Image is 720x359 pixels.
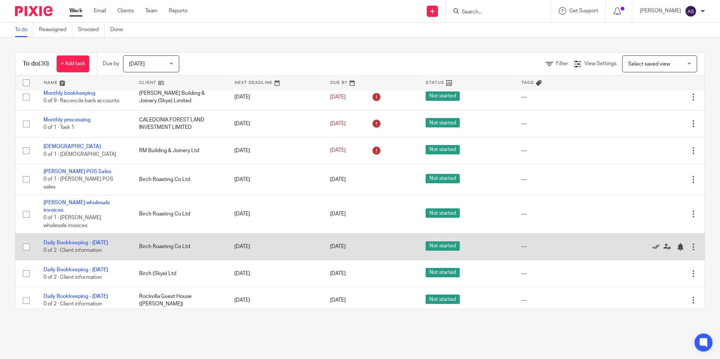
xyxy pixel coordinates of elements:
[23,60,49,68] h1: To do
[426,241,460,251] span: Not started
[330,177,346,182] span: [DATE]
[227,287,322,314] td: [DATE]
[426,118,460,127] span: Not started
[132,287,227,314] td: Rockvilla Guest House ([PERSON_NAME])
[461,9,528,16] input: Search
[227,84,322,110] td: [DATE]
[569,8,598,13] span: Get Support
[330,298,346,303] span: [DATE]
[39,22,72,37] a: Reassigned
[43,98,119,103] span: 0 of 9 · Reconcile bank accounts
[15,6,52,16] img: Pixie
[227,260,322,287] td: [DATE]
[521,296,602,304] div: ---
[330,94,346,100] span: [DATE]
[426,91,460,101] span: Not started
[43,215,101,228] span: 0 of 1 · [PERSON_NAME] wholesale invoices
[117,7,134,15] a: Clients
[43,177,113,190] span: 0 of 1 · [PERSON_NAME] POS sales
[521,81,534,85] span: Tags
[43,240,108,245] a: Daily Bookkeeping - [DATE]
[330,211,346,217] span: [DATE]
[103,60,119,67] p: Due by
[652,243,663,250] a: Mark as done
[132,195,227,233] td: Birch Roasting Co Ltd
[94,7,106,15] a: Email
[145,7,157,15] a: Team
[628,61,670,67] span: Select saved view
[43,169,111,174] a: [PERSON_NAME] POS Sales
[57,55,89,72] a: + Add task
[43,117,90,123] a: Monthly processing
[132,233,227,260] td: Birch Roasting Co Ltd
[110,22,129,37] a: Done
[43,200,110,213] a: [PERSON_NAME] wholesale invoices
[640,7,681,15] p: [PERSON_NAME]
[132,111,227,137] td: CALEDONIA FOREST LAND INVESTMENT LIMITED
[227,164,322,195] td: [DATE]
[426,268,460,277] span: Not started
[43,294,108,299] a: Daily Bookkeeping - [DATE]
[426,208,460,218] span: Not started
[521,270,602,277] div: ---
[78,22,105,37] a: Snoozed
[330,244,346,249] span: [DATE]
[69,7,82,15] a: Work
[39,61,49,67] span: (30)
[330,121,346,126] span: [DATE]
[132,164,227,195] td: Birch Roasting Co Ltd
[132,137,227,164] td: RM Building & Joinery Ltd
[43,248,102,253] span: 0 of 2 · Client information
[227,137,322,164] td: [DATE]
[43,125,74,130] span: 0 of 1 · Task 1
[129,61,145,67] span: [DATE]
[330,148,346,153] span: [DATE]
[521,176,602,183] div: ---
[556,61,568,66] span: Filter
[43,267,108,272] a: Daily Bookkeeping - [DATE]
[584,61,616,66] span: View Settings
[521,210,602,218] div: ---
[521,147,602,154] div: ---
[43,302,102,307] span: 0 of 2 · Client information
[521,243,602,250] div: ---
[521,120,602,127] div: ---
[43,144,101,149] a: [DEMOGRAPHIC_DATA]
[227,111,322,137] td: [DATE]
[426,145,460,154] span: Not started
[227,195,322,233] td: [DATE]
[132,260,227,287] td: Birch (Skye) Ltd
[43,275,102,280] span: 0 of 2 · Client information
[169,7,187,15] a: Reports
[43,91,95,96] a: Monthly bookkeeping
[43,152,116,157] span: 0 of 1 · [DEMOGRAPHIC_DATA]
[330,271,346,276] span: [DATE]
[15,22,33,37] a: To do
[521,93,602,101] div: ---
[685,5,697,17] img: svg%3E
[426,295,460,304] span: Not started
[227,233,322,260] td: [DATE]
[426,174,460,183] span: Not started
[132,84,227,110] td: [PERSON_NAME] Building & Joinery (Skye) Limited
